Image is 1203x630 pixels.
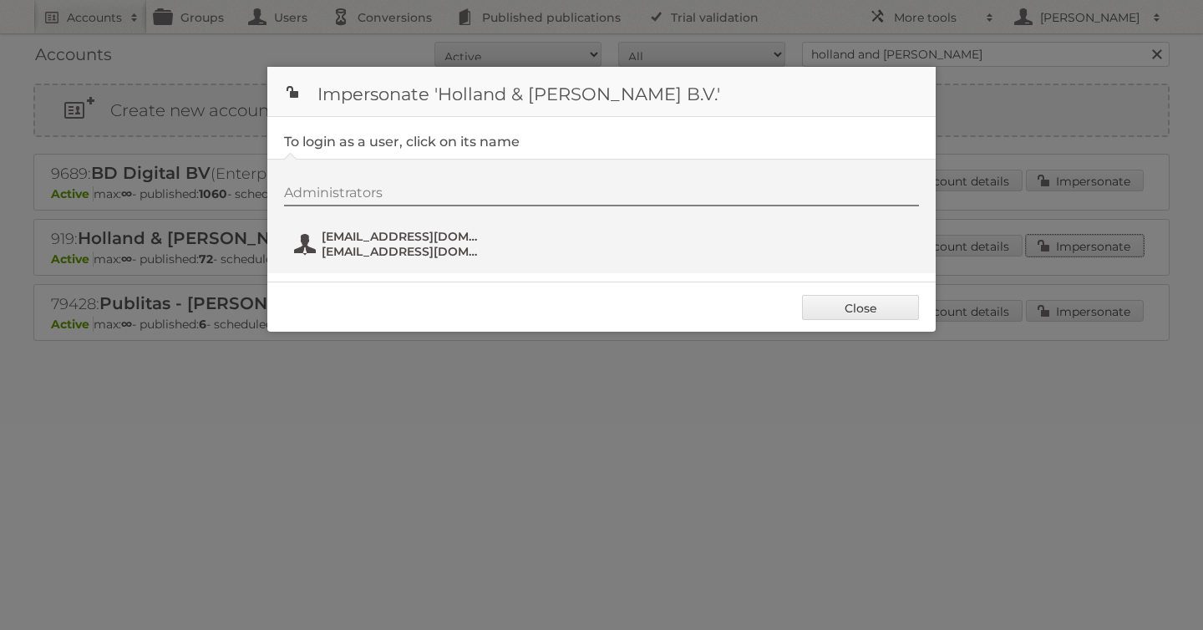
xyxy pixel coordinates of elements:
button: [EMAIL_ADDRESS][DOMAIN_NAME] [EMAIL_ADDRESS][DOMAIN_NAME] [292,227,489,261]
a: Close [802,295,919,320]
legend: To login as a user, click on its name [284,134,520,150]
div: Administrators [284,185,919,206]
h1: Impersonate 'Holland & [PERSON_NAME] B.V.' [267,67,936,117]
span: [EMAIL_ADDRESS][DOMAIN_NAME] [322,229,484,244]
span: [EMAIL_ADDRESS][DOMAIN_NAME] [322,244,484,259]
